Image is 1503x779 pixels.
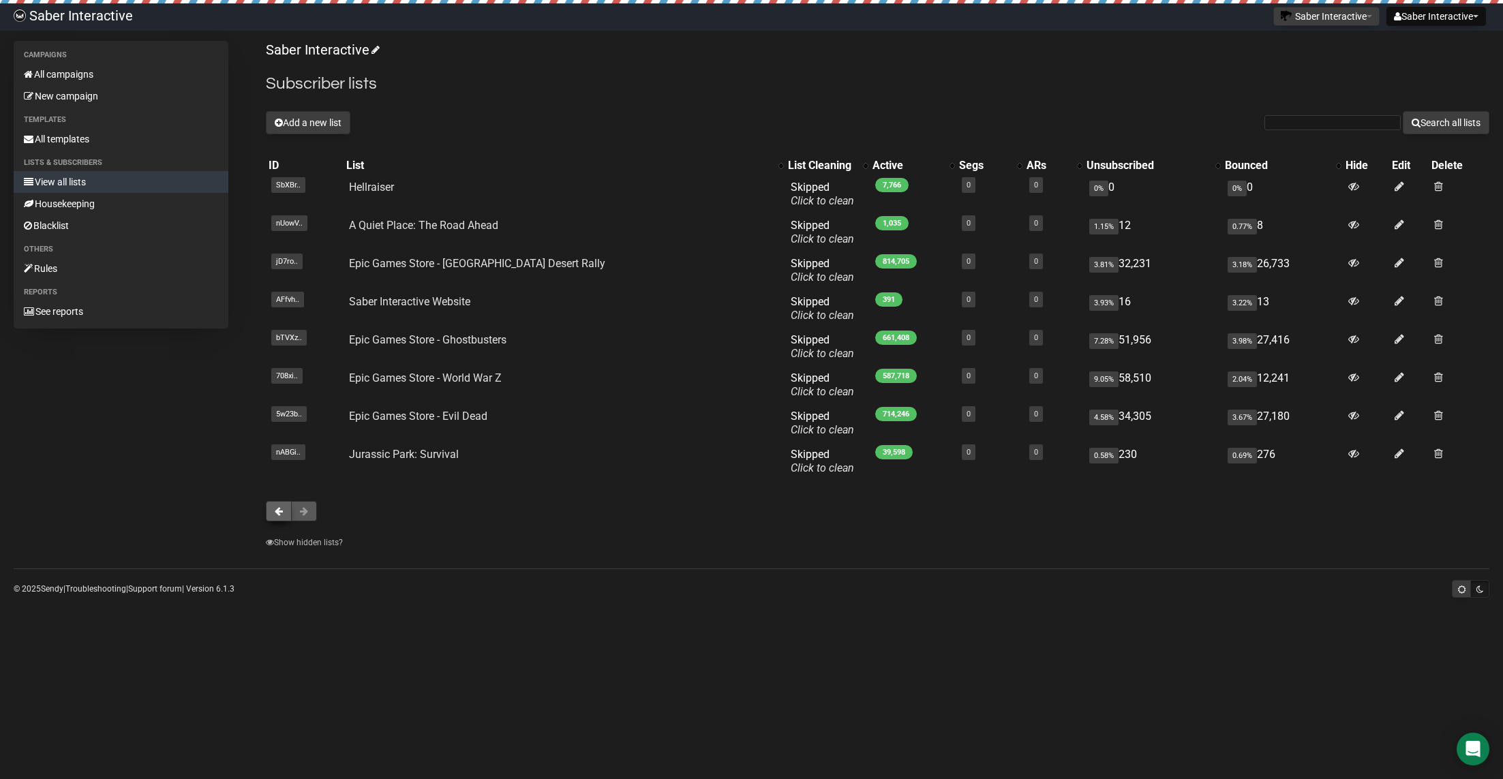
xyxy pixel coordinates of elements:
span: 0.58% [1089,448,1119,463]
p: © 2025 | | | Version 6.1.3 [14,581,234,596]
a: All campaigns [14,63,228,85]
span: 39,598 [875,445,913,459]
li: Campaigns [14,47,228,63]
div: List Cleaning [788,159,856,172]
div: Open Intercom Messenger [1457,733,1489,765]
button: Add a new list [266,111,350,134]
a: Click to clean [791,271,854,284]
span: 3.93% [1089,295,1119,311]
td: 16 [1084,290,1222,328]
a: Click to clean [791,232,854,245]
span: Skipped [791,448,854,474]
a: A Quiet Place: The Road Ahead [349,219,498,232]
a: Sendy [41,584,63,594]
span: Skipped [791,257,854,284]
li: Templates [14,112,228,128]
span: bTVXz.. [271,330,307,346]
a: 0 [1034,448,1038,457]
span: 0.69% [1228,448,1257,463]
a: 0 [967,333,971,342]
a: Rules [14,258,228,279]
span: Skipped [791,295,854,322]
a: Support forum [128,584,182,594]
th: Segs: No sort applied, activate to apply an ascending sort [956,156,1024,175]
td: 12,241 [1222,366,1343,404]
th: Delete: No sort applied, sorting is disabled [1429,156,1489,175]
button: Saber Interactive [1386,7,1486,26]
span: 814,705 [875,254,917,269]
td: 26,733 [1222,251,1343,290]
a: Epic Games Store - World War Z [349,371,502,384]
th: List Cleaning: No sort applied, activate to apply an ascending sort [785,156,870,175]
span: 2.04% [1228,371,1257,387]
span: 7,766 [875,178,909,192]
td: 27,180 [1222,404,1343,442]
img: 1.png [1281,10,1292,21]
span: Skipped [791,371,854,398]
td: 0 [1222,175,1343,213]
th: ARs: No sort applied, activate to apply an ascending sort [1024,156,1084,175]
a: 0 [1034,257,1038,266]
a: Hellraiser [349,181,394,194]
td: 12 [1084,213,1222,251]
div: Edit [1392,159,1426,172]
a: Epic Games Store - Evil Dead [349,410,487,423]
th: ID: No sort applied, sorting is disabled [266,156,344,175]
button: Saber Interactive [1273,7,1380,26]
td: 230 [1084,442,1222,480]
span: nABGi.. [271,444,305,460]
a: Jurassic Park: Survival [349,448,459,461]
span: Skipped [791,410,854,436]
span: 0% [1089,181,1108,196]
a: Housekeeping [14,193,228,215]
span: 3.98% [1228,333,1257,349]
span: AFfvh.. [271,292,304,307]
td: 34,305 [1084,404,1222,442]
a: Troubleshooting [65,584,126,594]
a: Saber Interactive [266,42,378,58]
span: jD7ro.. [271,254,303,269]
h2: Subscriber lists [266,72,1489,96]
div: Hide [1346,159,1386,172]
td: 276 [1222,442,1343,480]
td: 51,956 [1084,328,1222,366]
a: View all lists [14,171,228,193]
span: 714,246 [875,407,917,421]
span: 587,718 [875,369,917,383]
div: Segs [959,159,1010,172]
span: 9.05% [1089,371,1119,387]
th: Bounced: No sort applied, activate to apply an ascending sort [1222,156,1343,175]
div: Bounced [1225,159,1329,172]
a: 0 [967,181,971,189]
li: Lists & subscribers [14,155,228,171]
a: 0 [1034,181,1038,189]
td: 58,510 [1084,366,1222,404]
span: 3.67% [1228,410,1257,425]
th: Active: No sort applied, activate to apply an ascending sort [870,156,956,175]
a: Click to clean [791,385,854,398]
a: 0 [967,410,971,418]
a: 0 [967,295,971,304]
button: Search all lists [1403,111,1489,134]
td: 8 [1222,213,1343,251]
a: 0 [1034,371,1038,380]
a: 0 [967,219,971,228]
a: Click to clean [791,309,854,322]
div: Active [872,159,943,172]
li: Reports [14,284,228,301]
a: Click to clean [791,461,854,474]
a: 0 [967,257,971,266]
a: Saber Interactive Website [349,295,470,308]
div: Delete [1431,159,1487,172]
span: 4.58% [1089,410,1119,425]
td: 0 [1084,175,1222,213]
span: 661,408 [875,331,917,345]
img: ec1bccd4d48495f5e7d53d9a520ba7e5 [14,10,26,22]
span: 0% [1228,181,1247,196]
span: 7.28% [1089,333,1119,349]
span: 1,035 [875,216,909,230]
a: Epic Games Store - Ghostbusters [349,333,506,346]
td: 27,416 [1222,328,1343,366]
a: Epic Games Store - [GEOGRAPHIC_DATA] Desert Rally [349,257,605,270]
th: Edit: No sort applied, sorting is disabled [1389,156,1429,175]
